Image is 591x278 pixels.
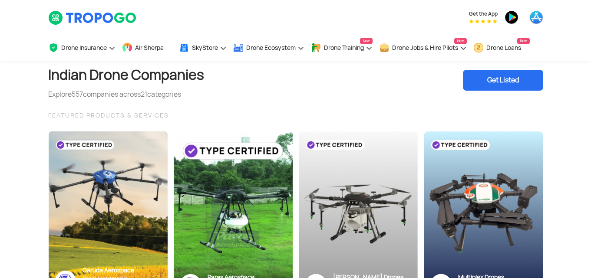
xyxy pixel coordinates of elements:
span: Drone Jobs & Hire Pilots [392,44,458,51]
span: SkyStore [192,44,218,51]
img: App Raking [469,19,497,23]
a: Drone Jobs & Hire PilotsNew [379,35,467,61]
span: New [454,38,467,44]
div: FEATURED PRODUCTS & SERVICES [48,110,543,121]
span: Air Sherpa [135,44,164,51]
a: Drone Ecosystem [233,35,304,61]
img: ic_appstore.png [529,10,543,24]
a: Air Sherpa [122,35,172,61]
img: ic_playstore.png [505,10,518,24]
div: Explore companies across categories [48,89,204,100]
a: Drone Insurance [48,35,116,61]
span: 557 [72,90,83,99]
a: SkyStore [179,35,227,61]
div: Get Listed [463,70,543,91]
a: Drone LoansNew [473,35,530,61]
span: 21 [141,90,147,99]
span: New [517,38,530,44]
span: Drone Training [324,44,364,51]
span: Drone Ecosystem [246,44,296,51]
span: Drone Loans [486,44,521,51]
span: Drone Insurance [61,44,107,51]
img: TropoGo Logo [48,10,137,25]
span: Get the App [469,10,498,17]
a: Drone TrainingNew [311,35,373,61]
h1: Indian Drone Companies [48,61,204,89]
span: New [360,38,373,44]
div: Garuda Aerospace [83,266,161,275]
